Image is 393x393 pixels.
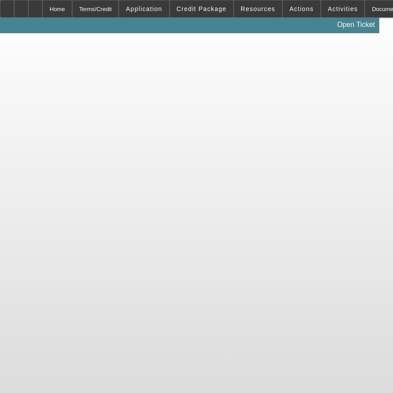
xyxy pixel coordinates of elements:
[334,17,378,32] a: Open Ticket
[328,5,358,12] span: Activities
[321,0,365,17] button: Activities
[289,5,314,12] span: Actions
[177,5,227,12] span: Credit Package
[170,0,233,17] button: Credit Package
[283,0,320,17] button: Actions
[126,5,162,12] span: Application
[241,5,275,12] span: Resources
[119,0,169,17] button: Application
[234,0,282,17] button: Resources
